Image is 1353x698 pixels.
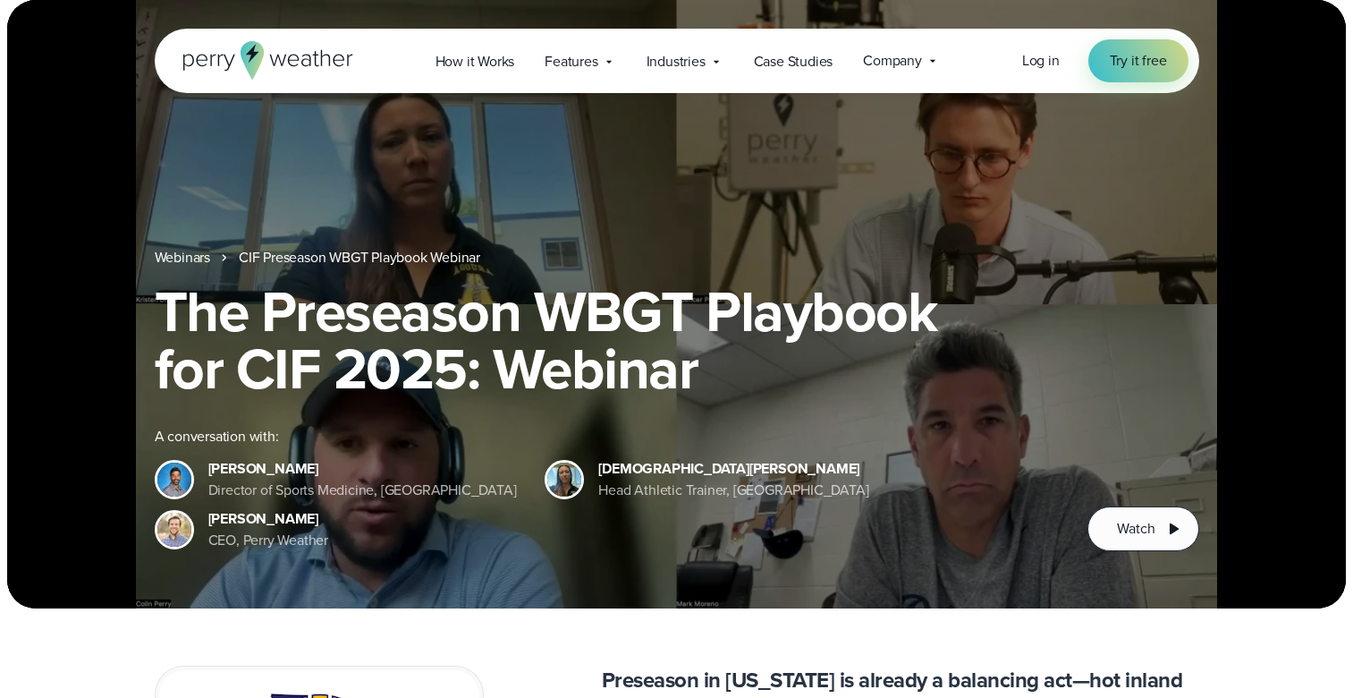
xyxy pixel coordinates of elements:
[155,247,210,268] a: Webinars
[1110,50,1167,72] span: Try it free
[545,51,597,72] span: Features
[435,51,515,72] span: How it Works
[598,458,868,480] div: [DEMOGRAPHIC_DATA][PERSON_NAME]
[157,513,191,547] img: Colin Perry, CEO of Perry Weather
[1022,50,1060,71] span: Log in
[208,458,517,480] div: [PERSON_NAME]
[208,480,517,501] div: Director of Sports Medicine, [GEOGRAPHIC_DATA]
[155,247,1199,268] nav: Breadcrumb
[239,247,480,268] a: CIF Preseason WBGT Playbook Webinar
[157,463,191,497] img: Mark Moreno Bellarmine College Prep
[739,43,849,80] a: Case Studies
[420,43,530,80] a: How it Works
[155,426,1060,447] div: A conversation with:
[208,508,328,530] div: [PERSON_NAME]
[1087,506,1198,551] button: Watch
[1088,39,1188,82] a: Try it free
[754,51,833,72] span: Case Studies
[863,50,922,72] span: Company
[155,283,1199,397] h1: The Preseason WBGT Playbook for CIF 2025: Webinar
[547,463,581,497] img: Kristen Dizon, Agoura Hills
[208,530,328,551] div: CEO, Perry Weather
[647,51,706,72] span: Industries
[598,480,868,501] div: Head Athletic Trainer, [GEOGRAPHIC_DATA]
[1117,518,1154,540] span: Watch
[1022,50,1060,72] a: Log in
